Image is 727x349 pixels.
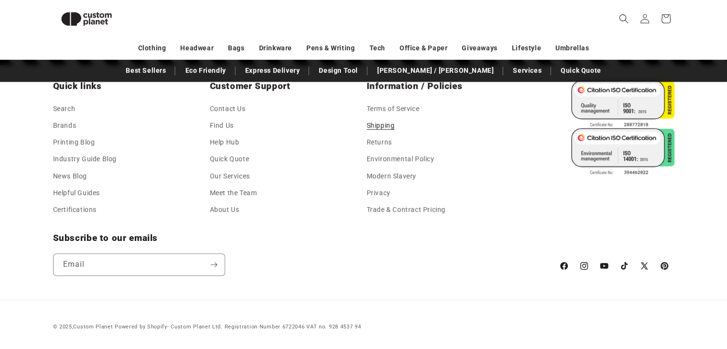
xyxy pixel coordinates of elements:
a: Headwear [180,40,214,56]
a: Quick Quote [556,62,606,79]
a: Pens & Writing [306,40,355,56]
a: Helpful Guides [53,185,100,201]
a: Eco Friendly [180,62,230,79]
a: News Blog [53,168,87,185]
summary: Search [613,8,634,29]
a: Returns [367,134,392,151]
a: Office & Paper [400,40,447,56]
a: Design Tool [314,62,363,79]
a: Quick Quote [210,151,250,167]
a: Bags [228,40,244,56]
a: Brands [53,117,76,134]
h2: Information / Policies [367,80,518,92]
a: Privacy [367,185,391,201]
a: Printing Blog [53,134,95,151]
h2: Quick links [53,80,204,92]
a: Find Us [210,117,234,134]
a: Custom Planet [73,324,113,330]
img: ISO 14001 Certified [571,128,674,176]
a: Meet the Team [210,185,257,201]
a: Lifestyle [512,40,541,56]
a: Certifications [53,201,97,218]
a: Environmental Policy [367,151,434,167]
a: Contact Us [210,103,246,117]
a: Services [508,62,546,79]
a: About Us [210,201,239,218]
a: Industry Guide Blog [53,151,117,167]
a: Terms of Service [367,103,420,117]
h2: Subscribe to our emails [53,232,549,244]
a: Powered by Shopify [115,324,167,330]
h2: Customer Support [210,80,361,92]
a: [PERSON_NAME] / [PERSON_NAME] [372,62,499,79]
a: Our Services [210,168,250,185]
a: Drinkware [259,40,292,56]
a: Help Hub [210,134,239,151]
a: Tech [369,40,385,56]
a: Express Delivery [240,62,305,79]
a: Best Sellers [121,62,171,79]
a: Trade & Contract Pricing [367,201,445,218]
a: Search [53,103,76,117]
a: Giveaways [462,40,497,56]
iframe: Chat Widget [567,246,727,349]
img: ISO 9001 Certified [571,80,674,128]
a: Umbrellas [555,40,589,56]
img: Custom Planet [53,4,120,34]
small: - Custom Planet Ltd. Registration Number 6722046 VAT no. 928 4537 94 [115,324,361,330]
a: Shipping [367,117,395,134]
a: Clothing [138,40,166,56]
small: © 2025, [53,324,113,330]
a: Modern Slavery [367,168,416,185]
button: Subscribe [204,253,225,276]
